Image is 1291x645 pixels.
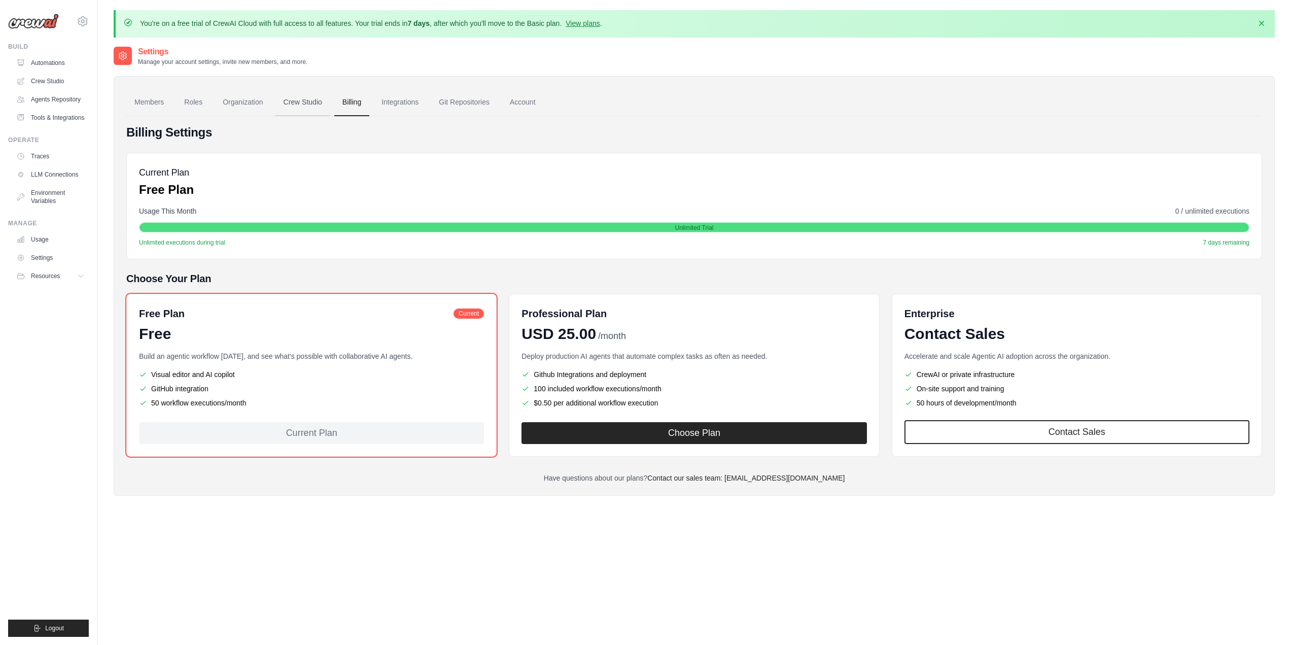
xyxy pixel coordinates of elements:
[598,329,626,343] span: /month
[8,43,89,51] div: Build
[521,351,866,361] p: Deploy production AI agents that automate complex tasks as often as needed.
[126,89,172,116] a: Members
[521,325,596,343] span: USD 25.00
[139,239,225,247] span: Unlimited executions during trial
[521,307,607,321] h6: Professional Plan
[126,124,1262,141] h4: Billing Settings
[521,422,866,444] button: Choose Plan
[138,58,307,66] p: Manage your account settings, invite new members, and more.
[139,398,484,408] li: 50 workflow executions/month
[8,136,89,144] div: Operate
[12,231,89,248] a: Usage
[502,89,544,116] a: Account
[12,250,89,266] a: Settings
[139,384,484,394] li: GitHub integration
[12,148,89,164] a: Traces
[334,89,369,116] a: Billing
[138,46,307,58] h2: Settings
[140,18,602,28] p: You're on a free trial of CrewAI Cloud with full access to all features. Your trial ends in , aft...
[12,73,89,89] a: Crew Studio
[12,91,89,108] a: Agents Repository
[904,369,1249,380] li: CrewAI or private infrastructure
[407,19,430,27] strong: 7 days
[126,473,1262,483] p: Have questions about our plans?
[8,14,59,29] img: Logo
[275,89,330,116] a: Crew Studio
[31,272,60,280] span: Resources
[904,420,1249,444] a: Contact Sales
[215,89,271,116] a: Organization
[1175,206,1249,216] span: 0 / unlimited executions
[521,398,866,408] li: $0.50 per additional workflow execution
[431,89,498,116] a: Git Repositories
[904,398,1249,408] li: 50 hours of development/month
[12,166,89,183] a: LLM Connections
[521,369,866,380] li: Github Integrations and deployment
[139,206,196,216] span: Usage This Month
[373,89,427,116] a: Integrations
[139,307,185,321] h6: Free Plan
[139,182,194,198] p: Free Plan
[12,268,89,284] button: Resources
[45,624,64,632] span: Logout
[8,620,89,637] button: Logout
[675,224,713,232] span: Unlimited Trial
[139,422,484,444] div: Current Plan
[904,325,1249,343] div: Contact Sales
[12,185,89,209] a: Environment Variables
[453,309,484,319] span: Current
[647,474,845,482] a: Contact our sales team: [EMAIL_ADDRESS][DOMAIN_NAME]
[566,19,600,27] a: View plans
[12,55,89,71] a: Automations
[176,89,211,116] a: Roles
[12,110,89,126] a: Tools & Integrations
[521,384,866,394] li: 100 included workflow executions/month
[8,219,89,227] div: Manage
[1203,239,1249,247] span: 7 days remaining
[139,325,484,343] div: Free
[139,351,484,361] p: Build an agentic workflow [DATE], and see what's possible with collaborative AI agents.
[904,384,1249,394] li: On-site support and training
[126,271,1262,286] h5: Choose Your Plan
[139,165,194,180] h5: Current Plan
[904,351,1249,361] p: Accelerate and scale Agentic AI adoption across the organization.
[139,369,484,380] li: Visual editor and AI copilot
[904,307,1249,321] h6: Enterprise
